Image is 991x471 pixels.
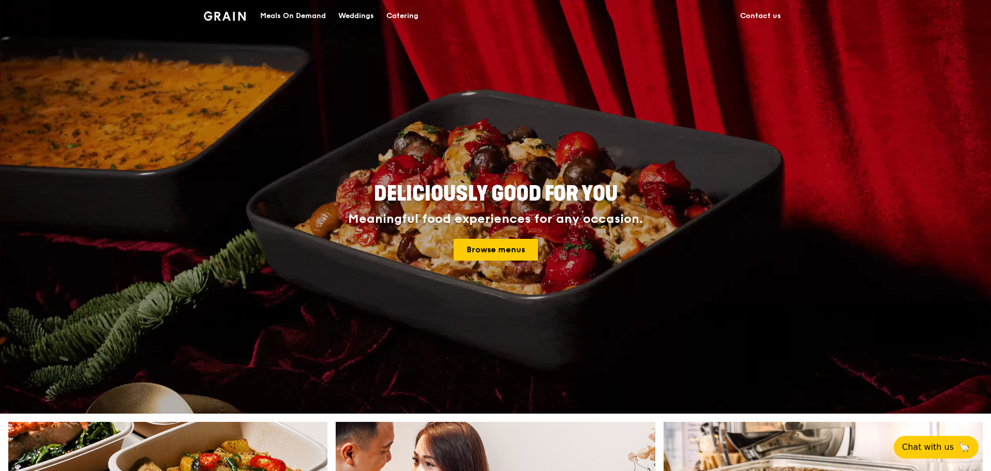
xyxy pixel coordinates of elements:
[338,1,374,32] div: Weddings
[380,1,425,32] a: Catering
[332,1,380,32] a: Weddings
[260,1,326,32] div: Meals On Demand
[902,441,954,453] span: Chat with us
[734,1,787,32] a: Contact us
[454,239,538,261] a: Browse menus
[386,1,418,32] div: Catering
[894,436,979,459] button: Chat with us🦙
[204,11,246,21] img: Grain
[958,441,970,453] span: 🦙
